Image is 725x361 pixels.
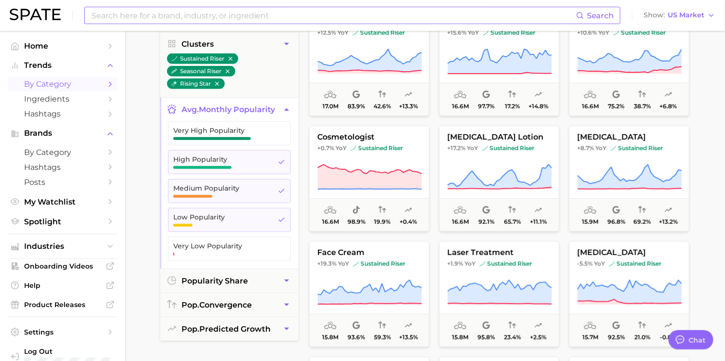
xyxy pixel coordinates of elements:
span: popularity convergence: Low Convergence [638,320,646,332]
a: Ingredients [8,91,117,106]
a: Hashtags [8,106,117,121]
span: popularity predicted growth: Very Unlikely [664,320,672,332]
span: popularity predicted growth: Uncertain [534,320,542,332]
span: 16.6m [452,103,469,110]
span: 95.8% [478,334,495,341]
span: Help [24,281,101,290]
button: [MEDICAL_DATA]+12.5% YoYsustained risersustained riser17.0m83.9%42.6%+13.3% [309,10,429,116]
span: sustained riser [610,144,663,152]
span: +6.8% [660,103,677,110]
button: Industries [8,239,117,254]
span: popularity convergence: High Convergence [508,205,516,216]
span: Very Low Popularity [173,242,270,250]
span: 92.5% [608,334,625,341]
button: avg.monthly popularity [160,98,298,121]
span: sustained riser [482,144,534,152]
span: YoY [467,144,478,152]
span: 15.9m [582,219,598,225]
a: Settings [8,325,117,339]
span: YoY [465,260,476,268]
span: popularity predicted growth: Uncertain [404,205,412,216]
span: Hashtags [24,163,101,172]
button: [MEDICAL_DATA] lotion+17.2% YoYsustained risersustained riser16.6m92.1%65.7%+11.1% [439,126,559,232]
span: popularity share: Google [612,320,620,332]
span: cosmetologist [310,133,429,142]
span: +14.8% [529,103,548,110]
span: +1.9% [447,260,463,267]
button: popularity share [160,269,298,293]
span: +2.5% [530,334,546,341]
img: sustained riser [483,30,489,36]
span: 42.6% [374,103,391,110]
span: average monthly popularity: High Popularity [454,89,466,101]
img: sustained riser [613,30,619,36]
span: 38.7% [634,103,651,110]
span: Hashtags [24,109,101,118]
button: pop.convergence [160,293,298,317]
span: Show [644,13,665,18]
button: Trends [8,58,117,73]
span: Product Releases [24,300,101,309]
span: popularity convergence: Medium Convergence [378,89,386,101]
span: popularity convergence: Very Low Convergence [508,89,516,101]
span: 92.1% [479,219,494,225]
span: popularity convergence: Very Low Convergence [378,205,386,216]
span: [MEDICAL_DATA] [570,248,689,257]
span: average monthly popularity: High Popularity [454,205,466,216]
span: laser treatment [440,248,559,257]
span: popularity convergence: Low Convergence [638,89,646,101]
span: +10.6% [577,29,597,36]
span: YoY [337,29,349,37]
img: sustained riser [482,145,488,151]
span: 98.9% [348,219,365,225]
button: pop.predicted growth [160,317,298,341]
a: Hashtags [8,160,117,175]
a: Help [8,278,117,293]
span: 16.6m [452,219,469,225]
button: [MEDICAL_DATA]+8.7% YoYsustained risersustained riser15.9m96.8%69.2%+13.2% [569,126,689,232]
span: +19.3% [317,260,337,267]
span: popularity convergence: Medium Convergence [378,320,386,332]
span: sustained riser [353,260,405,268]
input: Search here for a brand, industry, or ingredient [91,7,576,24]
span: 15.7m [583,334,598,341]
img: sustained riser [610,145,616,151]
span: sustained riser [479,260,532,268]
a: Home [8,39,117,53]
span: Brands [24,129,101,138]
button: sustained riser [167,53,238,64]
span: Clusters [181,39,214,49]
span: 21.0% [634,334,650,341]
span: 97.7% [478,103,494,110]
span: sustained riser [483,29,535,37]
span: YoY [598,29,609,37]
span: 83.9% [348,103,365,110]
span: popularity predicted growth: Very Likely [404,320,412,332]
span: +13.5% [399,334,418,341]
span: Onboarding Videos [24,262,101,271]
span: My Watchlist [24,197,101,206]
img: sustained riser [479,261,485,267]
span: sustained riser [609,260,661,268]
span: YoY [338,260,349,268]
span: US Market [668,13,705,18]
span: popularity share: Google [612,89,620,101]
a: My Watchlist [8,194,117,209]
span: popularity share [181,276,248,285]
span: popularity predicted growth: Very Likely [404,89,412,101]
span: popularity convergence: Low Convergence [508,320,516,332]
span: popularity share: Google [482,320,490,332]
a: Spotlight [8,214,117,229]
span: Trends [24,61,101,70]
span: popularity share: Google [352,320,360,332]
a: by Category [8,145,117,160]
span: popularity share: Google [482,205,490,216]
img: SPATE [10,9,61,20]
span: face cream [310,248,429,257]
span: sustained riser [613,29,666,37]
span: monthly popularity [181,105,275,114]
span: High Popularity [173,155,270,163]
span: 19.9% [374,219,390,225]
span: popularity predicted growth: Likely [534,205,542,216]
span: 17.0m [323,103,338,110]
